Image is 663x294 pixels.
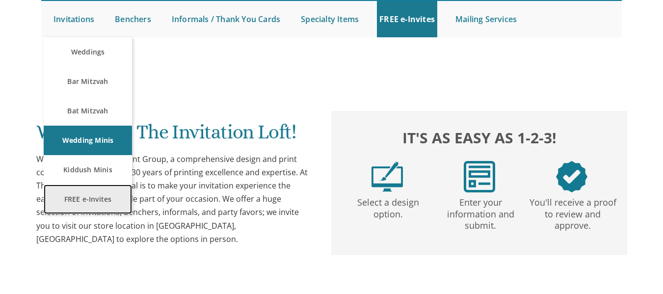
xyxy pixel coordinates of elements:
[377,1,437,37] a: FREE e-Invites
[464,161,495,192] img: step2.png
[51,1,97,37] a: Invitations
[44,96,132,126] a: Bat Mitzvah
[44,37,132,67] a: Weddings
[44,126,132,155] a: Wedding Minis
[112,1,154,37] a: Benchers
[44,185,132,214] a: FREE e-Invites
[298,1,361,37] a: Specialty Items
[556,161,587,192] img: step3.png
[453,1,519,37] a: Mailing Services
[529,192,617,231] p: You'll receive a proof to review and approve.
[36,153,313,246] div: We are a division of BP Print Group, a comprehensive design and print company with more than 30 y...
[436,192,525,231] p: Enter your information and submit.
[44,155,132,185] a: Kiddush Minis
[344,192,432,220] p: Select a design option.
[169,1,283,37] a: Informals / Thank You Cards
[341,127,618,149] h2: It's as easy as 1-2-3!
[36,121,313,150] h1: Welcome to The Invitation Loft!
[371,161,403,192] img: step1.png
[44,67,132,96] a: Bar Mitzvah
